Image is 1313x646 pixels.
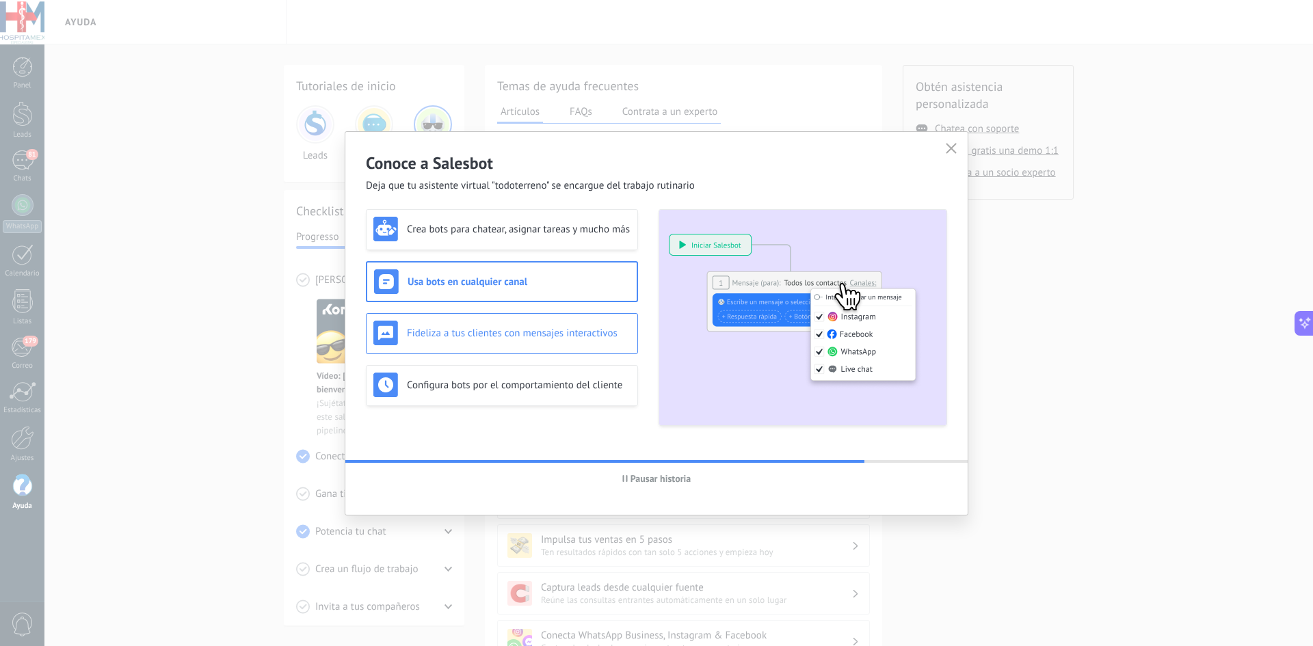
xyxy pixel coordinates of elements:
[366,152,947,174] h2: Conoce a Salesbot
[408,275,630,288] h3: Usa bots en cualquier canal
[407,379,631,392] h3: Configura bots por el comportamiento del cliente
[407,223,631,236] h3: Crea bots para chatear, asignar tareas y mucho más
[366,179,695,193] span: Deja que tu asistente virtual "todoterreno" se encargue del trabajo rutinario
[616,468,698,489] button: Pausar historia
[407,327,631,340] h3: Fideliza a tus clientes con mensajes interactivos
[631,474,691,483] span: Pausar historia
